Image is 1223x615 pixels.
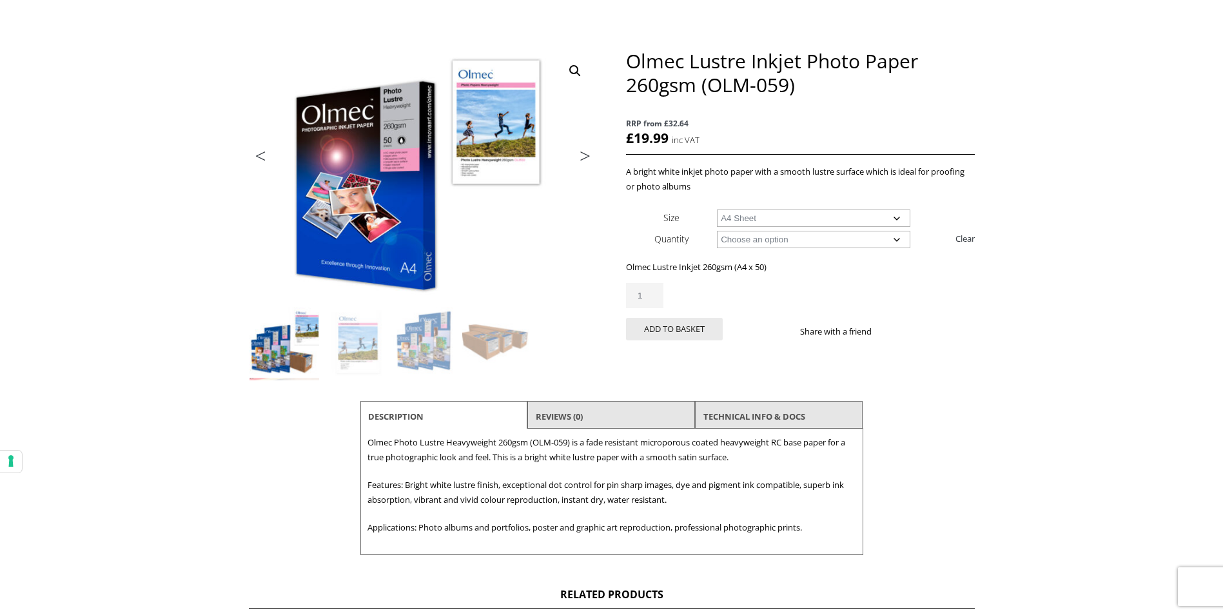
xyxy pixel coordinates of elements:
img: twitter sharing button [903,326,913,337]
a: Reviews (0) [536,405,583,428]
img: Olmec Lustre Inkjet Photo Paper 260gsm (OLM-059) - Image 5 [249,378,319,447]
a: Clear options [955,228,975,249]
bdi: 19.99 [626,129,669,147]
p: A bright white inkjet photo paper with a smooth lustre surface which is ideal for proofing or pho... [626,164,974,194]
img: Olmec Lustre Inkjet Photo Paper 260gsm (OLM-059) - Image 3 [391,307,461,376]
p: Olmec Photo Lustre Heavyweight 260gsm (OLM-059) is a fade resistant microporous coated heavyweigh... [367,435,856,465]
p: Share with a friend [800,324,887,339]
img: Olmec Lustre Inkjet Photo Paper 260gsm (OLM-059) - Image 2 [320,307,390,376]
input: Product quantity [626,283,663,308]
img: facebook sharing button [887,326,897,337]
p: Olmec Lustre Inkjet 260gsm (A4 x 50) [626,260,974,275]
a: TECHNICAL INFO & DOCS [703,405,805,428]
img: email sharing button [918,326,928,337]
h1: Olmec Lustre Inkjet Photo Paper 260gsm (OLM-059) [626,49,974,97]
a: Description [368,405,424,428]
span: £ [626,129,634,147]
img: Olmec Lustre Inkjet Photo Paper 260gsm (OLM-059) [249,307,319,376]
p: Applications: Photo albums and portfolios, poster and graphic art reproduction, professional phot... [367,520,856,535]
span: RRP from £32.64 [626,116,974,131]
p: Features: Bright white lustre finish, exceptional dot control for pin sharp images, dye and pigme... [367,478,856,507]
button: Add to basket [626,318,723,340]
h2: Related products [249,587,975,609]
img: Olmec Lustre Inkjet Photo Paper 260gsm (OLM-059) - Image 4 [462,307,532,376]
label: Size [663,211,680,224]
label: Quantity [654,233,689,245]
a: View full-screen image gallery [563,59,587,83]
